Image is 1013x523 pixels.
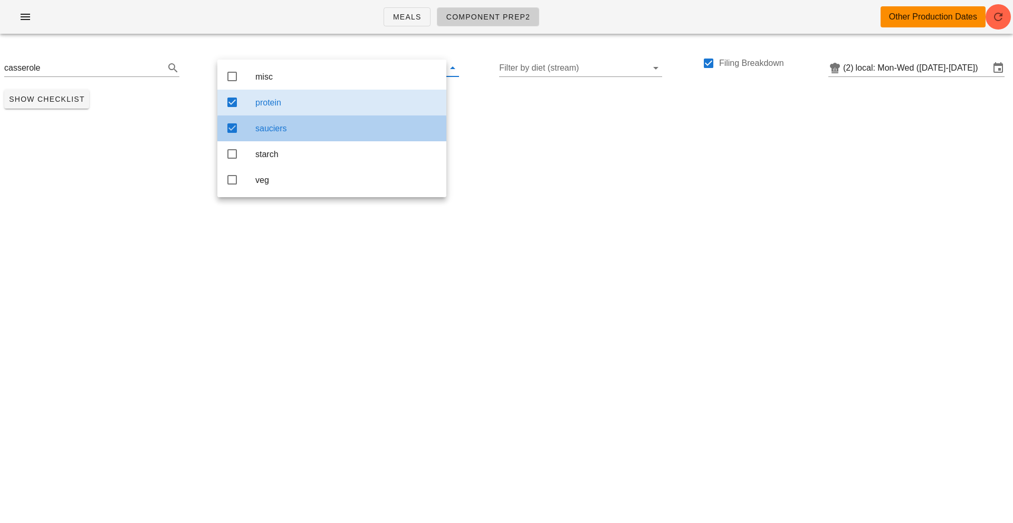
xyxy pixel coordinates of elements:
[384,7,431,26] a: Meals
[393,13,422,21] span: Meals
[719,58,784,69] label: Filing Breakdown
[255,149,438,159] div: starch
[843,63,856,73] div: (2)
[255,175,438,185] div: veg
[220,60,459,76] div: sauciers,proteinClear Filter by team
[889,11,977,23] div: Other Production Dates
[8,95,85,103] span: Show Checklist
[255,98,438,108] div: protein
[255,123,438,133] div: sauciers
[4,90,89,109] button: Show Checklist
[255,72,438,82] div: misc
[446,13,531,21] span: Component Prep2
[437,7,540,26] a: Component Prep2
[499,60,662,76] div: Filter by diet (stream)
